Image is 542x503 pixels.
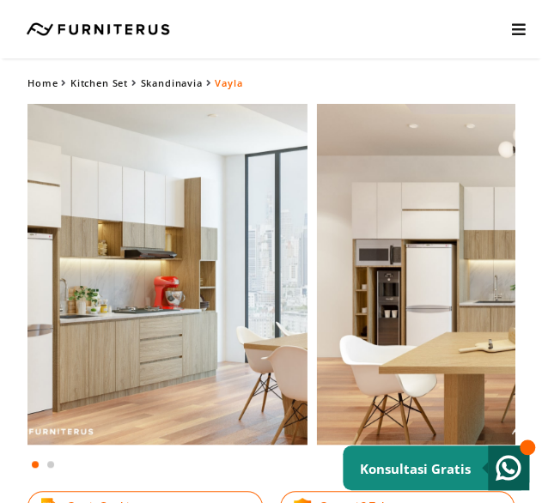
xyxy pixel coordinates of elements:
a: Skandinavia [141,76,203,89]
a: Kitchen Set [70,76,128,89]
small: Konsultasi Gratis [360,460,471,477]
a: Home [27,76,58,89]
a: Konsultasi Gratis [343,445,529,490]
span: Vayla [215,76,242,89]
